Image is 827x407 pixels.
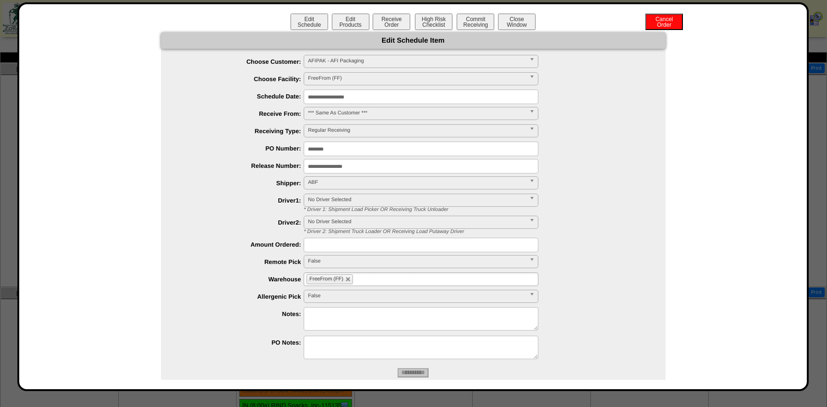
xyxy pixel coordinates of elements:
span: False [308,290,526,301]
label: Warehouse [180,276,304,283]
span: ABF [308,177,526,188]
label: Notes: [180,310,304,317]
button: ReceiveOrder [373,14,410,30]
button: EditSchedule [291,14,328,30]
div: Edit Schedule Item [161,32,666,49]
a: CloseWindow [497,21,536,28]
label: Remote Pick [180,258,304,265]
label: Driver1: [180,197,304,204]
label: Allergenic Pick [180,293,304,300]
div: * Driver 2: Shipment Truck Loader OR Receiving Load Putaway Driver [297,229,666,234]
label: PO Number: [180,145,304,152]
label: Release Number: [180,162,304,169]
label: PO Notes: [180,339,304,346]
span: AFIPAK - AFI Packaging [308,55,526,67]
label: Shipper: [180,180,304,187]
span: FreeFrom (FF) [308,73,526,84]
span: No Driver Selected [308,216,526,227]
button: EditProducts [332,14,369,30]
button: CommitReceiving [457,14,494,30]
label: Choose Facility: [180,75,304,83]
label: Driver2: [180,219,304,226]
a: High RiskChecklist [414,22,455,28]
button: CloseWindow [498,14,536,30]
div: * Driver 1: Shipment Load Picker OR Receiving Truck Unloader [297,207,666,212]
label: Receiving Type: [180,128,304,135]
label: Receive From: [180,110,304,117]
button: High RiskChecklist [415,14,452,30]
label: Amount Ordered: [180,241,304,248]
span: FreeFrom (FF) [309,276,343,282]
span: Regular Receiving [308,125,526,136]
label: Schedule Date: [180,93,304,100]
label: Choose Customer: [180,58,304,65]
span: False [308,256,526,267]
button: CancelOrder [645,14,683,30]
span: No Driver Selected [308,194,526,205]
